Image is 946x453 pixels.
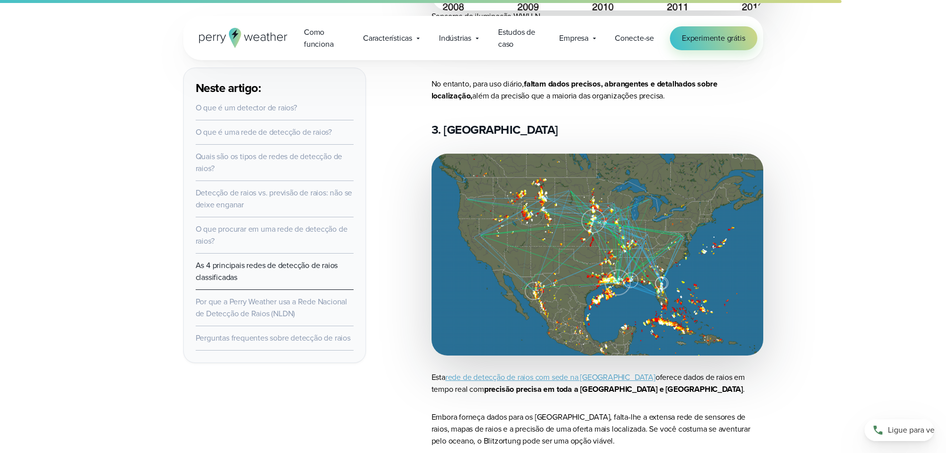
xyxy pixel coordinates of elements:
[559,32,588,44] font: Empresa
[743,383,745,395] font: .
[432,78,524,90] font: No entanto, para uso diário,
[196,296,347,319] a: Por que a Perry Weather usa a Rede Nacional de Detecção de Raios (NLDN)
[432,154,763,356] img: Raios de Blitzortung
[196,260,338,283] a: As 4 principais redes de detecção de raios classificadas
[490,22,551,54] a: Estudos de caso
[432,411,750,447] font: Embora forneça dados para os [GEOGRAPHIC_DATA], falta-lhe a extensa rede de sensores de raios, ma...
[432,371,745,395] font: oferece dados de raios em tempo real com
[498,26,535,50] font: Estudos de caso
[304,26,333,50] font: Como funciona
[682,32,745,44] font: Experimente grátis
[196,151,343,174] a: Quais são os tipos de redes de detecção de raios?
[432,10,540,22] font: Sensores de iluminação WWLLN
[670,26,757,50] a: Experimente grátis
[865,419,934,441] a: Ligue para vendas
[196,79,261,97] font: Neste artigo:
[196,102,297,113] a: O que é um detector de raios?
[432,371,445,383] font: Esta
[196,126,332,138] a: O que é uma rede de detecção de raios?
[615,32,654,44] a: Conecte-se
[196,332,351,344] a: Perguntas frequentes sobre detecção de raios
[472,90,665,101] font: além da precisão que a maioria das organizações precisa.
[432,121,558,139] font: 3. [GEOGRAPHIC_DATA]
[484,383,743,395] font: precisão precisa em toda a [GEOGRAPHIC_DATA] e [GEOGRAPHIC_DATA]
[445,371,655,383] a: rede de detecção de raios com sede na [GEOGRAPHIC_DATA]
[363,32,412,44] font: Características
[295,22,355,54] a: Como funciona
[196,223,348,247] a: O que procurar em uma rede de detecção de raios?
[196,187,353,210] a: Detecção de raios vs. previsão de raios: não se deixe enganar
[439,32,471,44] font: Indústrias
[432,78,718,101] font: faltam dados precisos, abrangentes e detalhados sobre localização,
